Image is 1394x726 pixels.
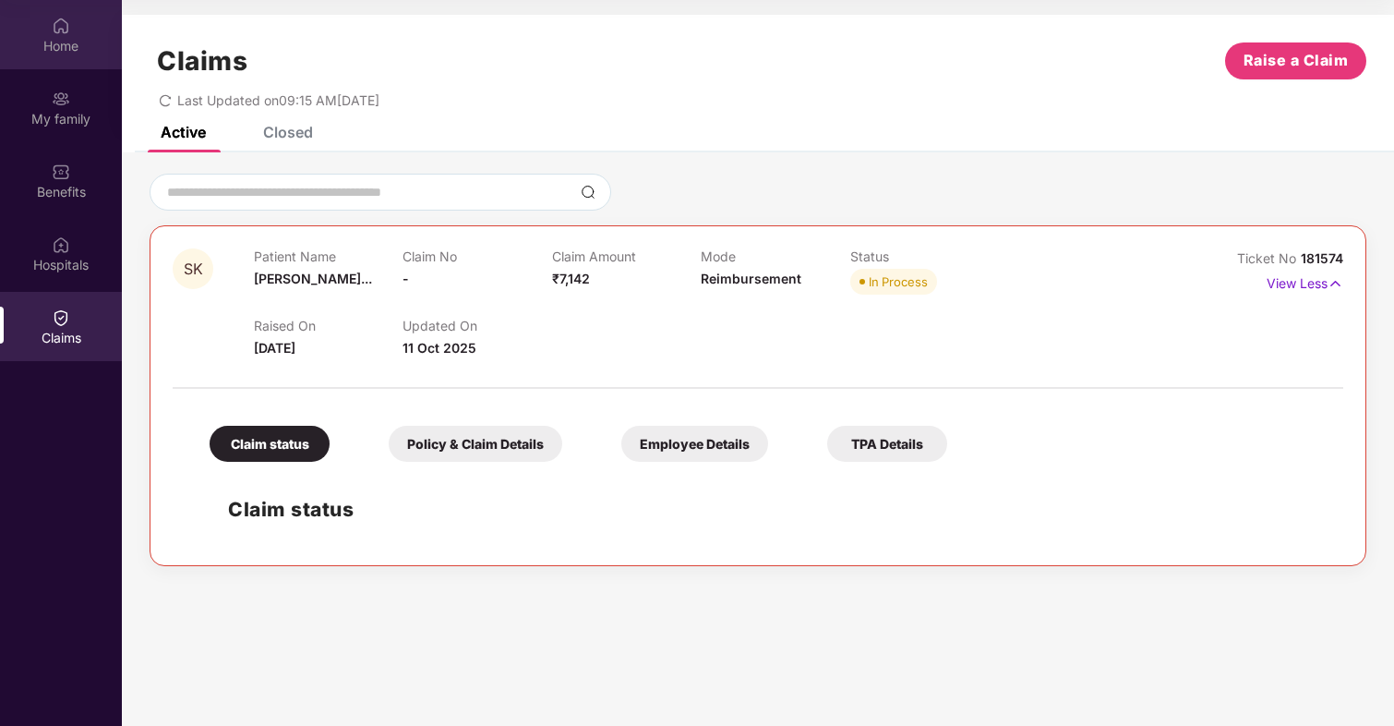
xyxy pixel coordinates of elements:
[701,271,801,286] span: Reimbursement
[254,318,403,333] p: Raised On
[850,248,999,264] p: Status
[52,17,70,35] img: svg+xml;base64,PHN2ZyBpZD0iSG9tZSIgeG1sbnM9Imh0dHA6Ly93d3cudzMub3JnLzIwMDAvc3ZnIiB3aWR0aD0iMjAiIG...
[869,272,928,291] div: In Process
[701,248,849,264] p: Mode
[1244,49,1349,72] span: Raise a Claim
[228,494,1325,525] h2: Claim status
[52,90,70,108] img: svg+xml;base64,PHN2ZyB3aWR0aD0iMjAiIGhlaWdodD0iMjAiIHZpZXdCb3g9IjAgMCAyMCAyMCIgZmlsbD0ibm9uZSIgeG...
[254,271,372,286] span: [PERSON_NAME]...
[1225,42,1366,79] button: Raise a Claim
[621,426,768,462] div: Employee Details
[52,309,70,327] img: svg+xml;base64,PHN2ZyBpZD0iQ2xhaW0iIHhtbG5zPSJodHRwOi8vd3d3LnczLm9yZy8yMDAwL3N2ZyIgd2lkdGg9IjIwIi...
[1328,273,1343,294] img: svg+xml;base64,PHN2ZyB4bWxucz0iaHR0cDovL3d3dy53My5vcmcvMjAwMC9zdmciIHdpZHRoPSIxNyIgaGVpZ2h0PSIxNy...
[157,45,247,77] h1: Claims
[403,271,409,286] span: -
[161,123,206,141] div: Active
[827,426,947,462] div: TPA Details
[52,163,70,181] img: svg+xml;base64,PHN2ZyBpZD0iQmVuZWZpdHMiIHhtbG5zPSJodHRwOi8vd3d3LnczLm9yZy8yMDAwL3N2ZyIgd2lkdGg9Ij...
[210,426,330,462] div: Claim status
[1237,250,1301,266] span: Ticket No
[403,318,551,333] p: Updated On
[52,236,70,254] img: svg+xml;base64,PHN2ZyBpZD0iSG9zcGl0YWxzIiB4bWxucz0iaHR0cDovL3d3dy53My5vcmcvMjAwMC9zdmciIHdpZHRoPS...
[403,340,476,356] span: 11 Oct 2025
[254,340,295,356] span: [DATE]
[184,261,203,277] span: SK
[1267,269,1343,294] p: View Less
[552,271,590,286] span: ₹7,142
[552,248,701,264] p: Claim Amount
[1301,250,1343,266] span: 181574
[177,92,379,108] span: Last Updated on 09:15 AM[DATE]
[263,123,313,141] div: Closed
[159,92,172,108] span: redo
[389,426,562,462] div: Policy & Claim Details
[581,185,595,200] img: svg+xml;base64,PHN2ZyBpZD0iU2VhcmNoLTMyeDMyIiB4bWxucz0iaHR0cDovL3d3dy53My5vcmcvMjAwMC9zdmciIHdpZH...
[403,248,551,264] p: Claim No
[254,248,403,264] p: Patient Name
